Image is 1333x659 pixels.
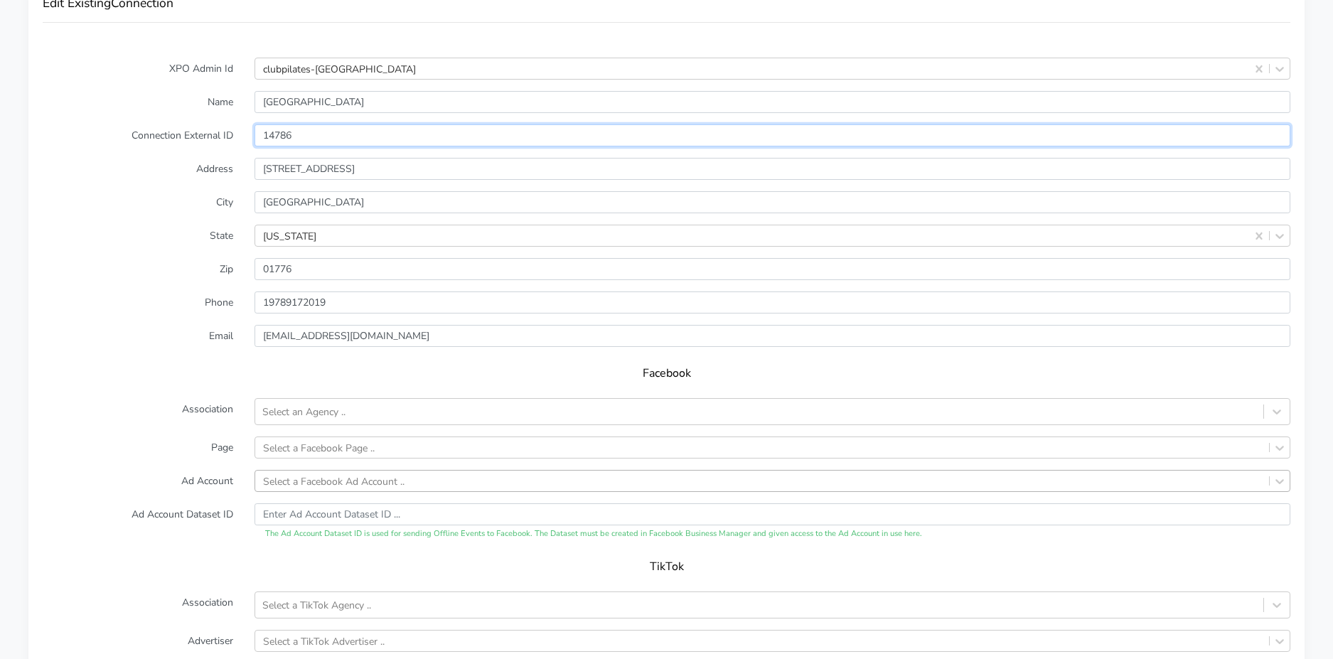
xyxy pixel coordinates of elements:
[32,191,244,213] label: City
[263,633,385,648] div: Select a TikTok Advertiser ..
[255,291,1290,314] input: Enter phone ...
[32,158,244,180] label: Address
[255,528,1290,540] div: The Ad Account Dataset ID is used for sending Offline Events to Facebook. The Dataset must be cre...
[32,470,244,492] label: Ad Account
[255,325,1290,347] input: Enter Email ...
[32,58,244,80] label: XPO Admin Id
[255,124,1290,146] input: Enter the external ID ..
[262,598,371,613] div: Select a TikTok Agency ..
[263,228,316,243] div: [US_STATE]
[32,591,244,618] label: Association
[32,630,244,652] label: Advertiser
[32,258,244,280] label: Zip
[32,91,244,113] label: Name
[255,158,1290,180] input: Enter Address ..
[32,225,244,247] label: State
[262,404,346,419] div: Select an Agency ..
[255,258,1290,280] input: Enter Zip ..
[32,325,244,347] label: Email
[57,560,1276,574] h5: TikTok
[32,291,244,314] label: Phone
[32,398,244,425] label: Association
[32,436,244,459] label: Page
[255,503,1290,525] input: Enter Ad Account Dataset ID ...
[32,503,244,540] label: Ad Account Dataset ID
[32,124,244,146] label: Connection External ID
[57,367,1276,380] h5: Facebook
[263,440,375,455] div: Select a Facebook Page ..
[255,191,1290,213] input: Enter the City ..
[263,61,416,76] div: clubpilates-[GEOGRAPHIC_DATA]
[255,91,1290,113] input: Enter Name ...
[263,473,405,488] div: Select a Facebook Ad Account ..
